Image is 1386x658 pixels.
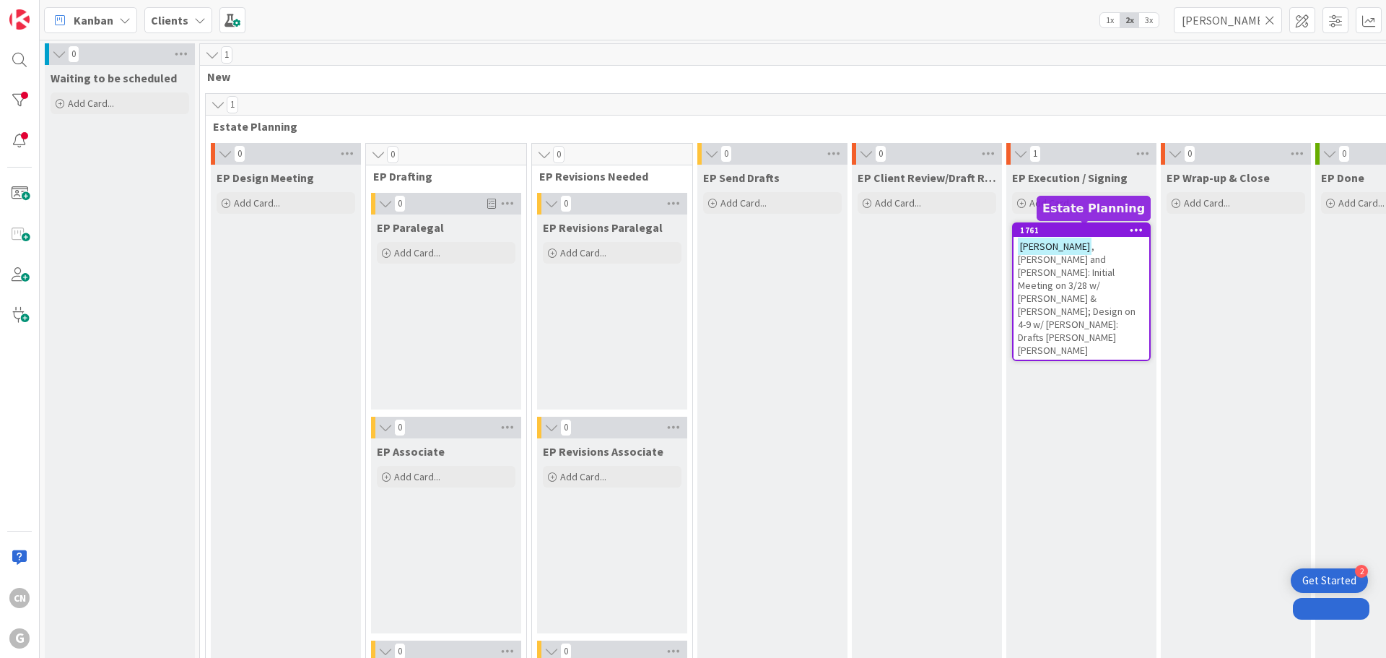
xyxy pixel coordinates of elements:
div: 1761 [1014,224,1149,237]
span: Add Card... [720,196,767,209]
span: 0 [234,145,245,163]
span: 0 [875,145,886,163]
span: 1x [1100,13,1120,27]
span: 0 [1338,145,1350,163]
span: 1 [227,96,238,113]
span: Add Card... [68,97,114,110]
span: EP Drafting [373,169,508,183]
b: Clients [151,13,188,27]
span: 0 [1184,145,1195,163]
span: 0 [560,195,572,212]
span: Add Card... [234,196,280,209]
mark: [PERSON_NAME] [1018,238,1091,254]
span: 3x [1139,13,1159,27]
span: Waiting to be scheduled [51,71,177,85]
span: Add Card... [394,470,440,483]
span: EP Associate [377,444,445,459]
span: EP Paralegal [377,220,444,235]
span: 0 [68,46,79,63]
span: EP Done [1321,170,1364,185]
span: 2x [1120,13,1139,27]
span: EP Execution / Signing [1012,170,1128,185]
span: EP Wrap-up & Close [1167,170,1270,185]
span: 0 [553,146,565,163]
span: EP Client Review/Draft Review Meeting [858,170,996,185]
span: EP Revisions Paralegal [543,220,663,235]
div: 1761 [1020,225,1149,235]
span: 0 [387,146,398,163]
span: , [PERSON_NAME] and [PERSON_NAME]: Initial Meeting on 3/28 w/ [PERSON_NAME] & [PERSON_NAME]; Desi... [1018,240,1136,357]
span: 0 [720,145,732,163]
div: 1761[PERSON_NAME], [PERSON_NAME] and [PERSON_NAME]: Initial Meeting on 3/28 w/ [PERSON_NAME] & [P... [1014,224,1149,360]
span: 1 [221,46,232,64]
div: G [9,628,30,649]
span: EP Revisions Needed [539,169,674,183]
h5: Estate Planning [1042,202,1145,215]
span: 0 [394,419,406,436]
img: Visit kanbanzone.com [9,9,30,30]
span: Add Card... [1338,196,1385,209]
span: EP Send Drafts [703,170,780,185]
span: Add Card... [1184,196,1230,209]
div: Open Get Started checklist, remaining modules: 2 [1291,568,1368,593]
span: Add Card... [560,246,606,259]
span: Add Card... [394,246,440,259]
span: Add Card... [560,470,606,483]
span: Kanban [74,12,113,29]
input: Quick Filter... [1174,7,1282,33]
span: EP Design Meeting [217,170,314,185]
a: 1761[PERSON_NAME], [PERSON_NAME] and [PERSON_NAME]: Initial Meeting on 3/28 w/ [PERSON_NAME] & [P... [1012,222,1151,361]
span: EP Revisions Associate [543,444,663,459]
span: Add Card... [1029,196,1076,209]
span: 1 [1029,145,1041,163]
span: 0 [394,195,406,212]
div: 2 [1355,565,1368,578]
span: 0 [560,419,572,436]
div: CN [9,588,30,608]
span: Add Card... [875,196,921,209]
div: Get Started [1302,573,1356,588]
